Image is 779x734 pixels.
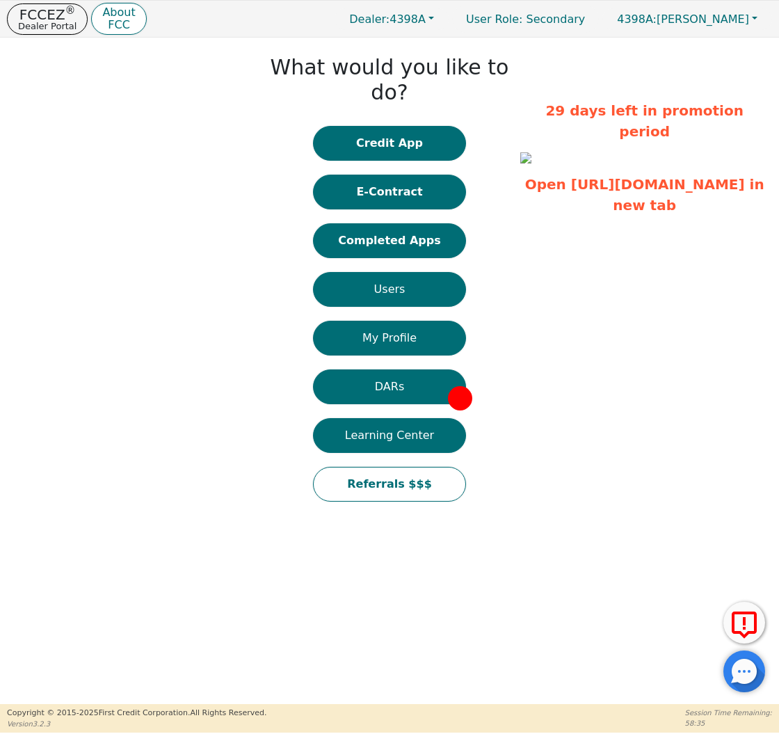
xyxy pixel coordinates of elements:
p: About [102,7,135,18]
p: Copyright © 2015- 2025 First Credit Corporation. [7,708,266,719]
p: 29 days left in promotion period [520,100,769,142]
sup: ® [65,4,76,17]
p: Secondary [452,6,599,33]
button: AboutFCC [91,3,146,35]
button: DARs [313,369,466,404]
a: Open [URL][DOMAIN_NAME] in new tab [525,176,764,214]
p: FCCEZ [18,8,77,22]
p: 58:35 [685,718,772,728]
button: Dealer:4398A [335,8,449,30]
img: bfc162ad-aeb1-4349-9cd6-0d5c2910fd54 [520,152,531,163]
button: My Profile [313,321,466,356]
p: Session Time Remaining: [685,708,772,718]
button: FCCEZ®Dealer Portal [7,3,88,35]
span: All Rights Reserved. [190,708,266,717]
span: 4398A [349,13,426,26]
p: FCC [102,19,135,31]
p: Dealer Portal [18,22,77,31]
span: 4398A: [617,13,657,26]
h1: What would you like to do? [266,55,514,105]
button: Credit App [313,126,466,161]
button: 4398A:[PERSON_NAME] [602,8,772,30]
a: User Role: Secondary [452,6,599,33]
span: Dealer: [349,13,389,26]
button: Completed Apps [313,223,466,258]
p: Version 3.2.3 [7,719,266,729]
button: Users [313,272,466,307]
button: Learning Center [313,418,466,453]
span: [PERSON_NAME] [617,13,749,26]
button: E-Contract [313,175,466,209]
button: Report Error to FCC [723,602,765,644]
span: User Role : [466,13,522,26]
button: Referrals $$$ [313,467,466,502]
